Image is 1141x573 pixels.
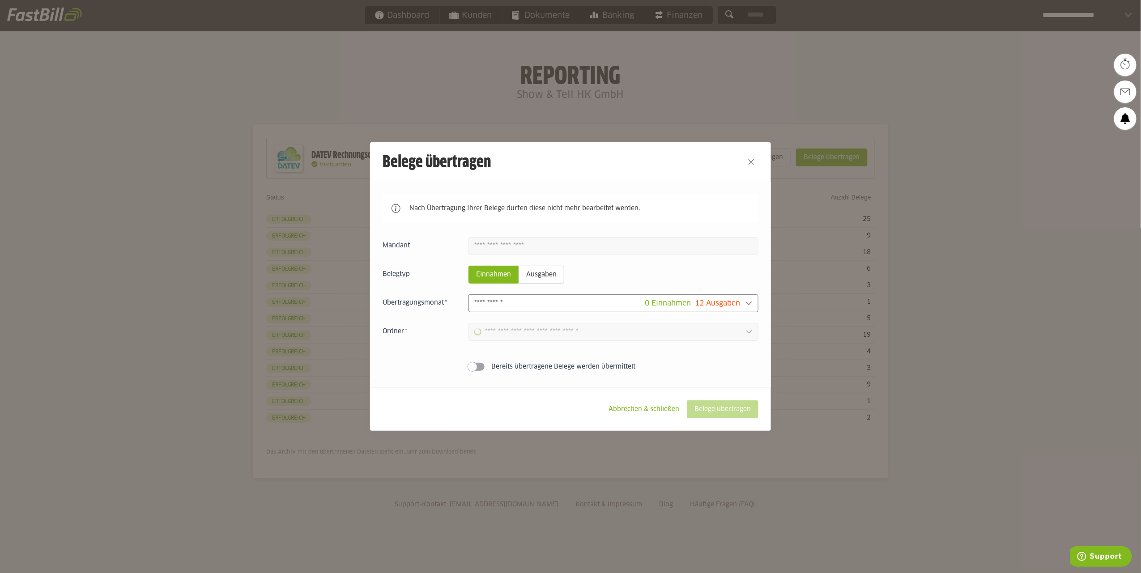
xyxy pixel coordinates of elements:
[645,300,691,307] span: 0 Einnahmen
[695,300,740,307] span: 12 Ausgaben
[601,400,687,418] sl-button: Abbrechen & schließen
[687,400,758,418] sl-button: Belege übertragen
[383,362,758,371] sl-switch: Bereits übertragene Belege werden übermittelt
[468,266,519,284] sl-radio-button: Einnahmen
[1070,546,1132,569] iframe: Öffnet ein Widget, in dem Sie weitere Informationen finden
[519,266,564,284] sl-radio-button: Ausgaben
